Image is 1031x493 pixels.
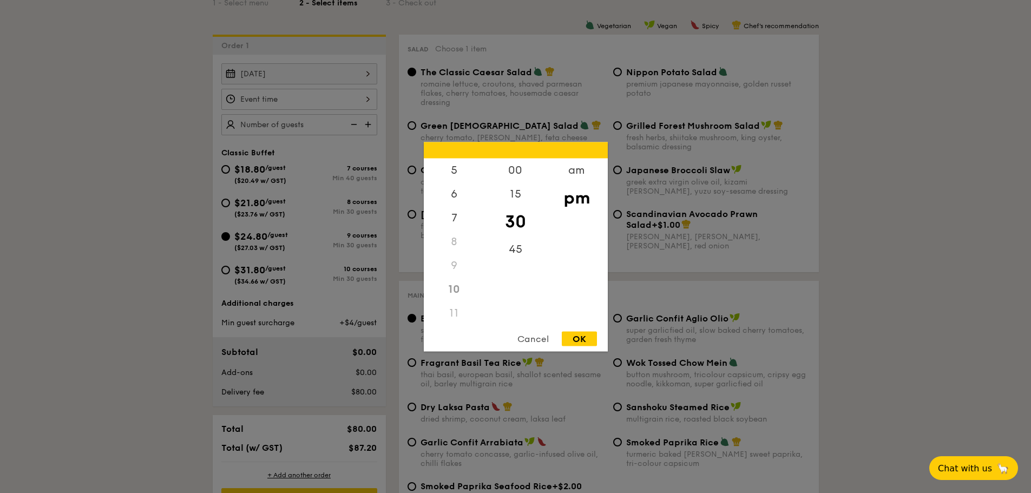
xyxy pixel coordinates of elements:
[424,158,485,182] div: 5
[938,463,992,474] span: Chat with us
[485,158,546,182] div: 00
[546,182,607,213] div: pm
[424,182,485,206] div: 6
[424,301,485,325] div: 11
[424,253,485,277] div: 9
[424,277,485,301] div: 10
[424,206,485,229] div: 7
[424,229,485,253] div: 8
[546,158,607,182] div: am
[562,331,597,346] div: OK
[507,331,560,346] div: Cancel
[485,237,546,261] div: 45
[485,182,546,206] div: 15
[996,462,1009,475] span: 🦙
[929,456,1018,480] button: Chat with us🦙
[485,206,546,237] div: 30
